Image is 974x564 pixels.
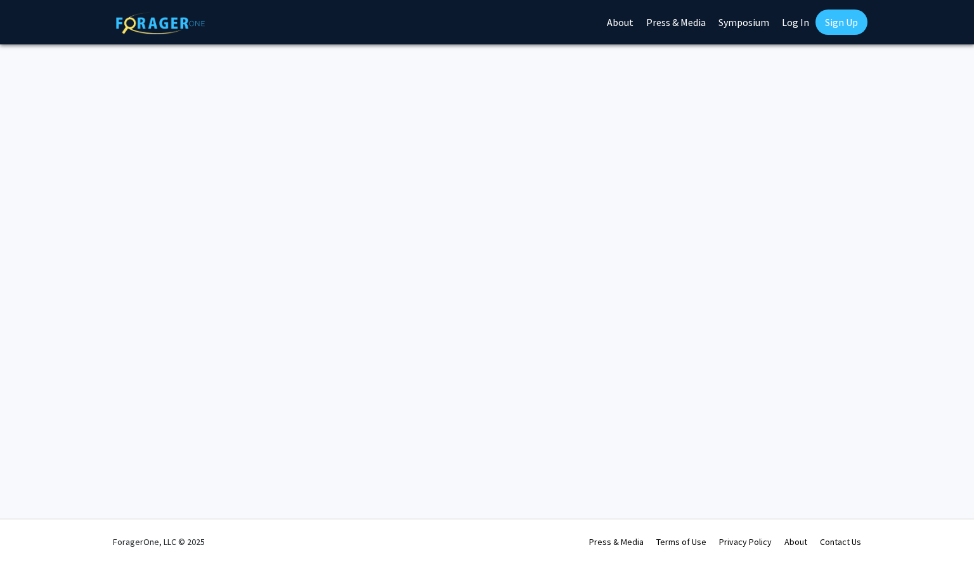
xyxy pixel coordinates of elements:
[113,520,205,564] div: ForagerOne, LLC © 2025
[719,536,772,548] a: Privacy Policy
[656,536,706,548] a: Terms of Use
[116,12,205,34] img: ForagerOne Logo
[820,536,861,548] a: Contact Us
[815,10,867,35] a: Sign Up
[784,536,807,548] a: About
[589,536,644,548] a: Press & Media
